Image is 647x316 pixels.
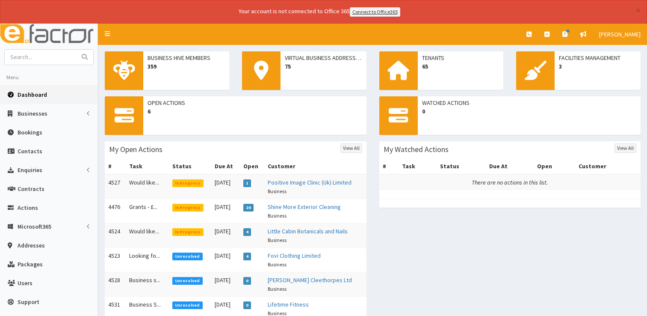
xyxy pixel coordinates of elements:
[264,158,366,174] th: Customer
[534,158,575,174] th: Open
[126,158,169,174] th: Task
[211,174,239,199] td: [DATE]
[268,212,287,219] small: Business
[268,179,352,186] a: Positive Image Clinic (Uk) Limited
[422,62,499,71] span: 65
[172,277,203,285] span: Unresolved
[243,301,251,309] span: 0
[148,98,362,107] span: Open Actions
[268,286,287,292] small: Business
[18,241,45,249] span: Addresses
[422,107,637,116] span: 0
[268,237,287,243] small: Business
[18,260,43,268] span: Packages
[18,298,39,306] span: Support
[636,6,641,15] button: ×
[615,143,636,153] a: View All
[379,158,399,174] th: #
[105,223,126,247] td: 4524
[240,158,264,174] th: Open
[18,166,42,174] span: Enquiries
[211,158,239,174] th: Due At
[422,98,637,107] span: Watched Actions
[105,272,126,296] td: 4528
[268,276,352,284] a: [PERSON_NAME] Cleethorpes Ltd
[18,204,38,212] span: Actions
[105,174,126,199] td: 4527
[109,146,162,153] h3: My Open Actions
[243,277,251,285] span: 0
[472,179,548,186] i: There are no actions in this list.
[18,128,42,136] span: Bookings
[148,54,225,62] span: Business Hive Members
[422,54,499,62] span: Tenants
[172,179,204,187] span: In Progress
[285,54,362,62] span: Virtual Business Addresses
[243,253,251,260] span: 4
[437,158,486,174] th: Status
[172,204,204,212] span: In Progress
[172,301,203,309] span: Unresolved
[599,30,641,38] span: [PERSON_NAME]
[243,228,251,236] span: 4
[340,143,362,153] a: View All
[211,199,239,223] td: [DATE]
[18,223,51,230] span: Microsoft365
[148,107,362,116] span: 6
[268,301,309,308] a: Lifetime Fitness
[172,253,203,260] span: Unresolved
[105,199,126,223] td: 4476
[69,7,570,17] div: Your account is not connected to Office 365
[211,223,239,247] td: [DATE]
[126,199,169,223] td: Grants - £...
[211,272,239,296] td: [DATE]
[559,54,636,62] span: Facilities Management
[105,158,126,174] th: #
[268,252,321,259] a: Fovi Clothing Limited
[268,227,348,235] a: Little Cabin Botanicals and Nails
[18,147,42,155] span: Contacts
[126,223,169,247] td: Would like...
[243,204,254,212] span: 20
[384,146,449,153] h3: My Watched Actions
[172,228,204,236] span: In Progress
[5,50,77,65] input: Search...
[268,261,287,268] small: Business
[105,247,126,272] td: 4523
[575,158,641,174] th: Customer
[18,279,32,287] span: Users
[169,158,211,174] th: Status
[486,158,534,174] th: Due At
[593,24,647,45] a: [PERSON_NAME]
[399,158,437,174] th: Task
[18,91,47,98] span: Dashboard
[18,185,44,193] span: Contracts
[148,62,225,71] span: 359
[268,203,341,211] a: Shine More Exterior Cleaning
[268,188,287,194] small: Business
[126,174,169,199] td: Would like...
[350,7,400,17] a: Connect to Office365
[126,247,169,272] td: Looking fo...
[126,272,169,296] td: Business s...
[18,110,47,117] span: Businesses
[285,62,362,71] span: 75
[243,179,251,187] span: 1
[559,62,636,71] span: 3
[211,247,239,272] td: [DATE]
